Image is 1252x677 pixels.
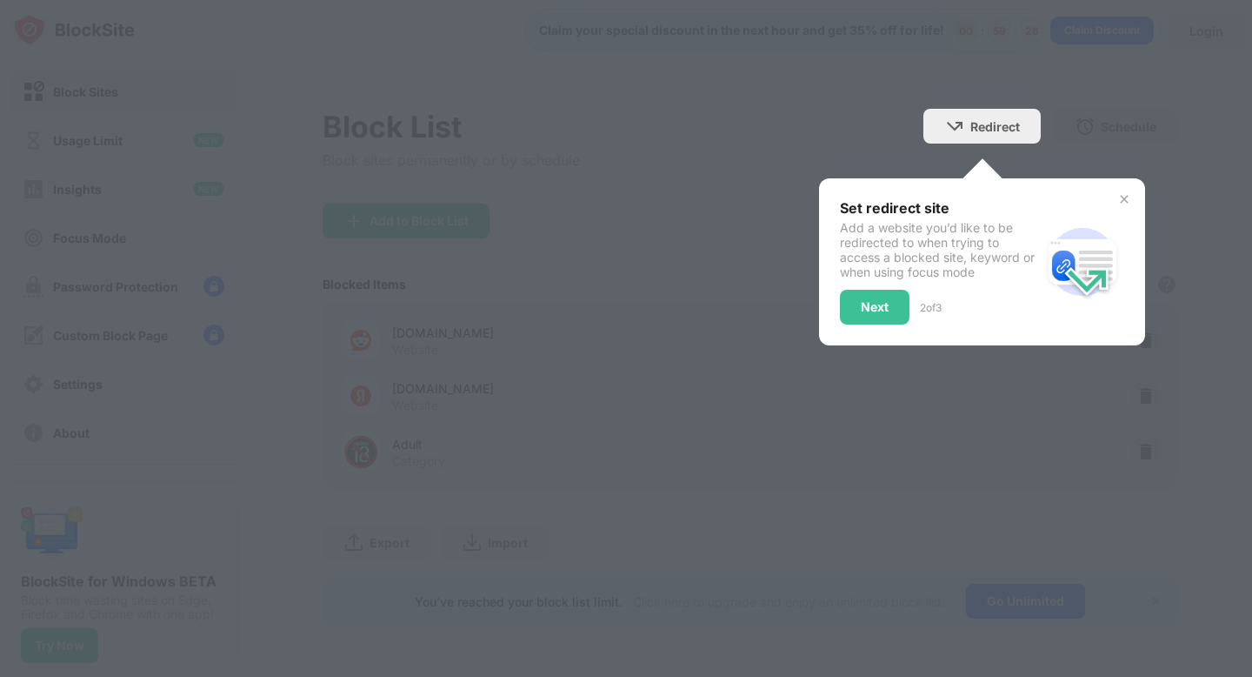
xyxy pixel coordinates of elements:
img: redirect.svg [1041,220,1124,304]
div: Add a website you’d like to be redirected to when trying to access a blocked site, keyword or whe... [840,220,1041,279]
img: x-button.svg [1117,192,1131,206]
div: Next [861,300,889,314]
div: Set redirect site [840,199,1041,217]
div: Redirect [970,119,1020,134]
div: 2 of 3 [920,301,942,314]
